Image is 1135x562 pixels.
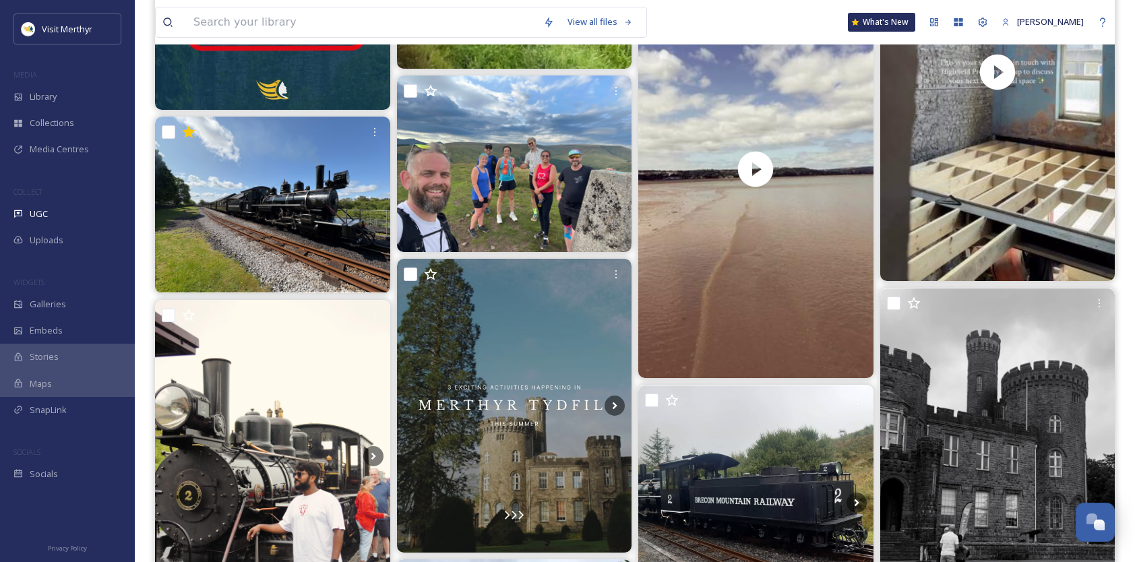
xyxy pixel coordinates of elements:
[848,13,915,32] a: What's New
[30,90,57,103] span: Library
[13,447,40,457] span: SOCIALS
[13,187,42,197] span: COLLECT
[30,117,74,129] span: Collections
[30,324,63,337] span: Embeds
[30,208,48,220] span: UGC
[30,468,58,480] span: Socials
[48,539,87,555] a: Privacy Policy
[30,298,66,311] span: Galleries
[30,377,52,390] span: Maps
[22,22,35,36] img: download.jpeg
[13,277,44,287] span: WIDGETS
[397,75,632,251] img: Tonight’s Social Trail Run Meet:- 18:00 6th August 2025 Route:- Up to the common - Wes is leading...
[30,350,59,363] span: Stories
[48,544,87,553] span: Privacy Policy
[155,117,390,292] img: 🚂✨ Escape to the mountains... the steam-powered way! ✨🚂 Hop aboard the for a scenic ride through ...
[561,9,640,35] a: View all files
[30,404,67,416] span: SnapLink
[30,143,89,156] span: Media Centres
[397,259,632,553] img: Summer in Merthyr ☀️ From castle celebrations to live music and street-side fun, Merthyr is full ...
[1076,503,1115,542] button: Open Chat
[1017,15,1084,28] span: [PERSON_NAME]
[42,23,92,35] span: Visit Merthyr
[13,69,37,80] span: MEDIA
[187,7,536,37] input: Search your library
[995,9,1091,35] a: [PERSON_NAME]
[30,234,63,247] span: Uploads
